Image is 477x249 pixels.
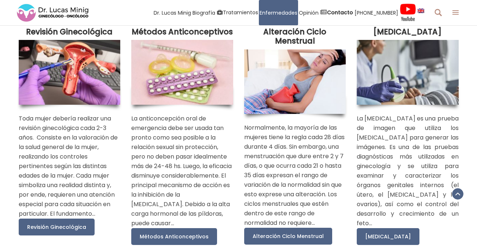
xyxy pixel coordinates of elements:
[244,49,346,114] img: Alteraciones Ciclo Menstrual
[373,26,442,37] strong: [MEDICAL_DATA]
[140,233,209,240] span: Métodos Anticonceptivos
[327,9,353,16] strong: Contacto
[244,123,346,228] p: Normalmente, la mayoría de las mujeres tiene la regla cada 28 días durante 4 días. Sin embargo, u...
[365,233,411,240] span: [MEDICAL_DATA]
[192,8,215,17] span: Biografía
[253,233,324,240] span: Alteración Ciclo Menstrual
[263,26,326,46] strong: Alteración Ciclo Menstrual
[26,26,113,37] strong: Revisión Ginecológica
[260,8,297,17] span: Enfermedades
[131,114,233,228] p: La anticoncepción oral de emergencia debe ser usada tan pronto como sea posible a la relación sex...
[19,114,121,219] p: Toda mujer debería realizar una revisión ginecológica cada 2-3 años. Consiste en la valoración de...
[19,40,121,104] img: Revisión Ginecológica
[19,219,95,235] a: Revisión Ginecológica
[355,8,398,17] span: [PHONE_NUMBER]
[223,8,258,17] span: Tratamientos
[299,8,319,17] span: Opinión
[131,228,217,245] a: Métodos Anticonceptivos
[357,114,459,228] p: La [MEDICAL_DATA] es una prueba de imagen que utiliza los [MEDICAL_DATA] para generar las imágene...
[418,8,424,13] img: language english
[244,228,332,245] a: Alteración Ciclo Menstrual
[357,40,459,104] img: Ecografía Ginecológica
[131,40,233,104] img: Métodos Anticonceptivos
[154,8,191,17] span: Dr. Lucas Minig
[400,3,416,22] img: Videos Youtube Ginecología
[132,26,233,37] strong: Métodos Anticonceptivos
[357,228,419,245] a: [MEDICAL_DATA]
[27,223,86,231] span: Revisión Ginecológica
